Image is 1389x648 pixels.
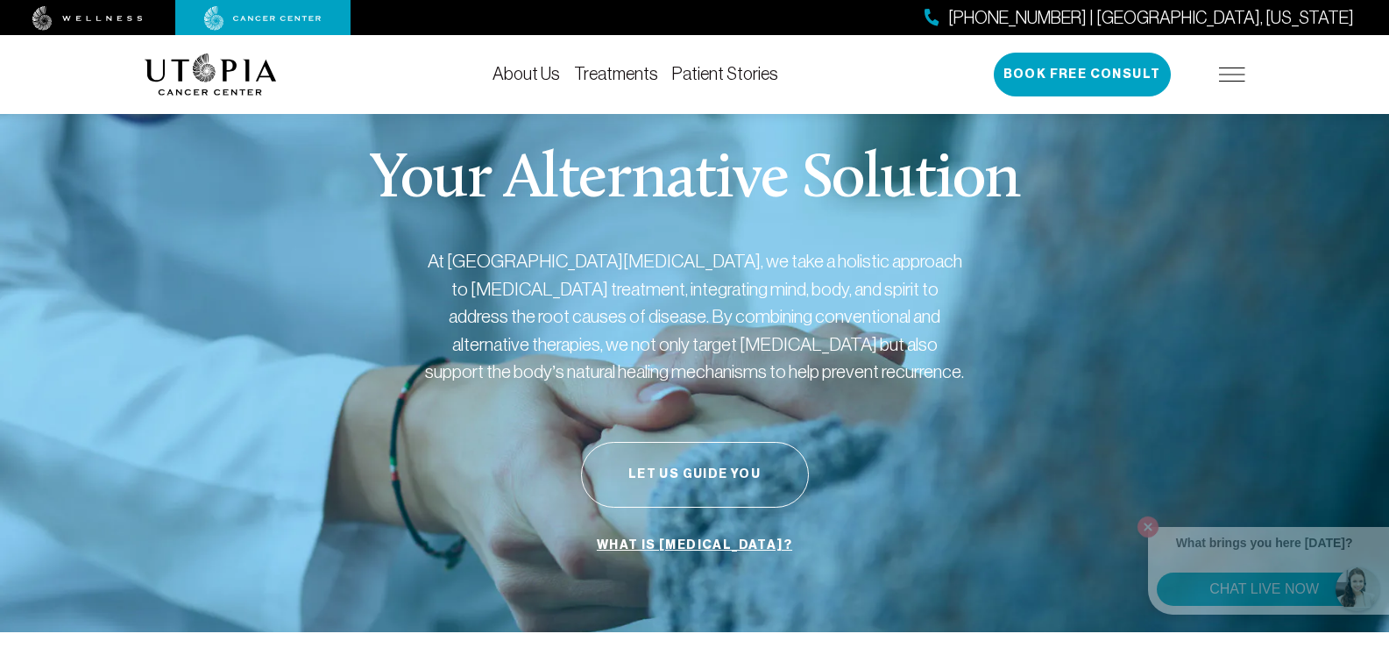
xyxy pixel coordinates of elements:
[1219,68,1245,82] img: icon-hamburger
[574,64,658,83] a: Treatments
[672,64,778,83] a: Patient Stories
[369,149,1020,212] p: Your Alternative Solution
[948,5,1354,31] span: [PHONE_NUMBER] | [GEOGRAPHIC_DATA], [US_STATE]
[493,64,560,83] a: About Us
[423,247,967,386] p: At [GEOGRAPHIC_DATA][MEDICAL_DATA], we take a holistic approach to [MEDICAL_DATA] treatment, inte...
[925,5,1354,31] a: [PHONE_NUMBER] | [GEOGRAPHIC_DATA], [US_STATE]
[32,6,143,31] img: wellness
[592,529,797,562] a: What is [MEDICAL_DATA]?
[994,53,1171,96] button: Book Free Consult
[581,442,809,508] button: Let Us Guide You
[204,6,322,31] img: cancer center
[145,53,277,96] img: logo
